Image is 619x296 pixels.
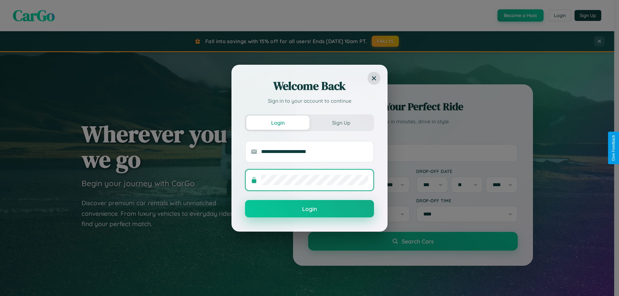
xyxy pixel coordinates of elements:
button: Login [245,200,374,217]
button: Sign Up [309,116,373,130]
button: Login [246,116,309,130]
p: Sign in to your account to continue [245,97,374,105]
div: Give Feedback [611,135,616,161]
h2: Welcome Back [245,78,374,94]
